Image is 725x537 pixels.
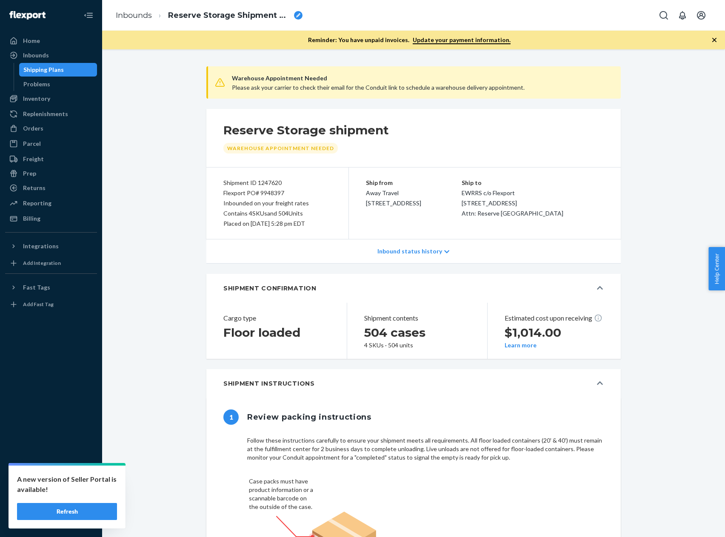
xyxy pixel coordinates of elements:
a: Add Fast Tag [5,298,97,311]
div: Inbounded on your freight rates [223,198,331,208]
h2: Reserve Storage shipment [223,122,389,138]
a: Returns [5,181,97,195]
ol: breadcrumbs [109,3,309,28]
div: Returns [23,184,46,192]
button: Open Search Box [655,7,672,24]
div: Placed on [DATE] 5:28 pm EDT [223,219,331,229]
div: Replenishments [23,110,68,118]
div: Warehouse Appointment Needed [223,143,338,153]
a: Problems [19,77,97,91]
div: Prep [23,169,36,178]
h5: SHIPMENT CONFIRMATION [223,284,317,293]
div: Reporting [23,199,51,207]
img: Flexport logo [9,11,46,20]
figcaption: Case packs must have product information or a scannable barcode on the outside of the case. [249,477,314,511]
div: Orders [23,124,43,133]
button: SHIPMENT CONFIRMATION [206,274,621,303]
button: Give Feedback [5,513,97,527]
p: Reminder: You have unpaid invoices. [308,36,511,44]
div: Add Fast Tag [23,301,54,308]
p: Ship from [366,178,462,188]
a: Shipping Plans [19,63,97,77]
span: 1 [223,409,239,425]
div: Shipment ID 1247620 [223,178,331,188]
a: Update your payment information. [413,36,511,44]
a: Help Center [5,499,97,512]
button: Open account menu [693,7,710,24]
h2: Floor loaded [223,325,323,340]
span: Away Travel [STREET_ADDRESS] [366,189,421,207]
span: [STREET_ADDRESS] Attn: Reserve [GEOGRAPHIC_DATA] [462,199,563,217]
a: Freight [5,152,97,166]
div: Billing [23,214,40,223]
iframe: Opens a widget where you can chat to one of our agents [670,511,716,533]
button: Refresh [17,503,117,520]
span: Please ask your carrier to check their email for the Conduit link to schedule a warehouse deliver... [232,84,525,91]
div: Integrations [23,242,59,250]
div: Home [23,37,40,45]
span: Reserve Storage Shipment STIc9f7c5b6d2 [168,10,291,21]
button: Help Center [708,247,725,290]
a: Orders [5,122,97,135]
div: Add Integration [23,259,61,267]
div: Inventory [23,94,50,103]
a: Inbounds [5,48,97,62]
button: Learn more [505,342,537,349]
a: Replenishments [5,107,97,121]
h2: $1,014.00 [505,325,604,340]
div: Follow these instructions carefully to ensure your shipment meets all requirements. All floor loa... [247,436,604,462]
button: Fast Tags [5,281,97,294]
div: Fast Tags [23,283,50,292]
div: Shipping Plans [23,65,64,74]
a: Reporting [5,196,97,210]
div: Flexport PO# 9948397 [223,188,331,198]
div: Freight [23,155,44,163]
h5: Shipment Instructions [223,379,315,388]
a: Home [5,34,97,48]
p: Ship to [462,178,604,188]
a: Prep [5,167,97,180]
button: Shipment Instructions [206,369,621,398]
p: A new version of Seller Portal is available! [17,474,117,494]
h2: 504 cases [364,325,463,340]
header: Cargo type [223,313,323,323]
span: Warehouse Appointment Needed [232,73,611,83]
a: Add Integration [5,256,97,270]
button: Close Navigation [80,7,97,24]
a: Inventory [5,92,97,105]
a: Parcel [5,137,97,151]
a: Billing [5,212,97,225]
header: Shipment contents [364,313,463,323]
div: Contains 4 SKUs and 504 Units [223,208,331,219]
p: EWRRS c/o Flexport [462,188,604,198]
div: Parcel [23,139,41,148]
a: Settings [5,470,97,483]
div: Problems [23,80,50,88]
div: 4 SKUs · 504 units [364,342,463,349]
button: Open notifications [674,7,691,24]
p: Inbound status history [377,247,442,256]
p: Estimated cost upon receiving [505,313,604,323]
button: Talk to Support [5,484,97,498]
a: Inbounds [116,11,152,20]
h1: Review packing instructions [247,408,371,426]
button: Integrations [5,239,97,253]
div: Inbounds [23,51,49,60]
